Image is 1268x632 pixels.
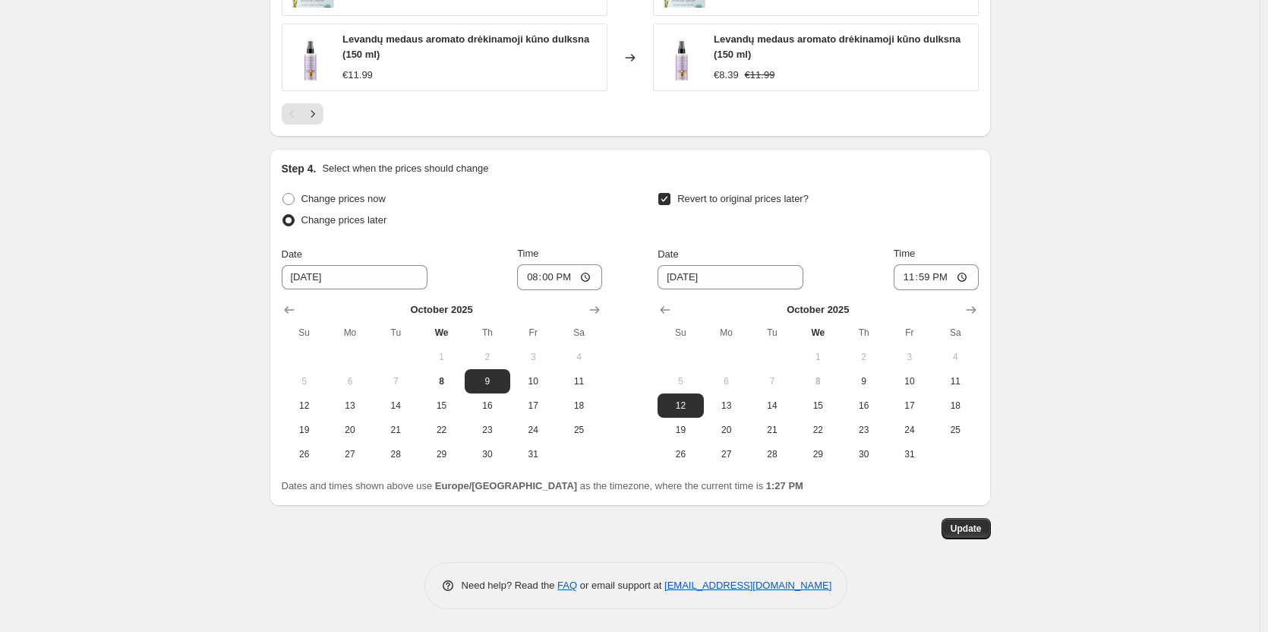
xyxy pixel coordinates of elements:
button: Saturday October 18 2025 [556,393,601,418]
a: FAQ [557,580,577,591]
span: 22 [424,424,458,436]
span: 4 [562,351,595,363]
span: Fr [893,327,926,339]
button: Thursday October 16 2025 [841,393,886,418]
button: Wednesday October 15 2025 [418,393,464,418]
button: Show previous month, September 2025 [655,299,676,321]
span: 8 [801,375,834,387]
span: 23 [471,424,504,436]
button: Sunday October 5 2025 [658,369,703,393]
button: Update [942,518,991,539]
span: Sa [562,327,595,339]
span: 29 [424,448,458,460]
span: 18 [938,400,972,412]
input: 10/8/2025 [658,265,803,289]
span: Dates and times shown above use as the timezone, where the current time is [282,480,803,491]
th: Sunday [658,321,703,345]
span: or email support at [577,580,664,591]
button: Friday October 24 2025 [887,418,932,442]
span: Need help? Read the [462,580,558,591]
span: 11 [938,375,972,387]
span: 16 [847,400,880,412]
b: 1:27 PM [766,480,803,491]
span: Su [664,327,697,339]
button: Sunday October 26 2025 [658,442,703,466]
span: Time [517,248,538,259]
span: 6 [710,375,743,387]
h2: Step 4. [282,161,317,176]
button: Saturday October 18 2025 [932,393,978,418]
th: Friday [510,321,556,345]
button: Tuesday October 21 2025 [749,418,795,442]
span: 30 [847,448,880,460]
span: 13 [710,400,743,412]
th: Monday [327,321,373,345]
button: Today Wednesday October 8 2025 [418,369,464,393]
button: Friday October 10 2025 [887,369,932,393]
span: Date [282,248,302,260]
span: 5 [288,375,321,387]
span: 7 [379,375,412,387]
button: Sunday October 19 2025 [658,418,703,442]
input: 12:00 [517,264,602,290]
span: 15 [801,400,834,412]
span: 4 [938,351,972,363]
button: Saturday October 25 2025 [932,418,978,442]
button: Thursday October 2 2025 [465,345,510,369]
span: 6 [333,375,367,387]
p: Select when the prices should change [322,161,488,176]
th: Monday [704,321,749,345]
span: We [424,327,458,339]
span: Update [951,523,982,535]
button: Tuesday October 14 2025 [749,393,795,418]
span: 12 [664,400,697,412]
span: 31 [893,448,926,460]
button: Friday October 10 2025 [510,369,556,393]
img: delksna_be_fono_80x.png [290,35,331,81]
button: Show next month, November 2025 [960,299,982,321]
th: Sunday [282,321,327,345]
button: Sunday October 19 2025 [282,418,327,442]
span: 3 [893,351,926,363]
button: Friday October 3 2025 [887,345,932,369]
span: 19 [664,424,697,436]
button: Sunday October 12 2025 [658,393,703,418]
span: 14 [379,400,412,412]
nav: Pagination [282,103,323,125]
span: 17 [516,400,550,412]
th: Friday [887,321,932,345]
button: Thursday October 9 2025 [841,369,886,393]
span: Su [288,327,321,339]
button: Saturday October 25 2025 [556,418,601,442]
span: 23 [847,424,880,436]
button: Wednesday October 15 2025 [795,393,841,418]
button: Monday October 13 2025 [704,393,749,418]
th: Thursday [465,321,510,345]
button: Wednesday October 1 2025 [418,345,464,369]
button: Thursday October 2 2025 [841,345,886,369]
span: 31 [516,448,550,460]
button: Saturday October 11 2025 [556,369,601,393]
button: Today Wednesday October 8 2025 [795,369,841,393]
button: Sunday October 5 2025 [282,369,327,393]
span: 26 [664,448,697,460]
button: Friday October 17 2025 [510,393,556,418]
span: 15 [424,400,458,412]
b: Europe/[GEOGRAPHIC_DATA] [435,480,577,491]
button: Tuesday October 7 2025 [749,369,795,393]
button: Friday October 24 2025 [510,418,556,442]
span: Revert to original prices later? [677,193,809,204]
span: 16 [471,400,504,412]
button: Next [302,103,323,125]
span: 11 [562,375,595,387]
span: 20 [333,424,367,436]
button: Thursday October 23 2025 [841,418,886,442]
th: Thursday [841,321,886,345]
span: Tu [379,327,412,339]
button: Thursday October 23 2025 [465,418,510,442]
button: Monday October 27 2025 [704,442,749,466]
button: Friday October 31 2025 [887,442,932,466]
button: Wednesday October 1 2025 [795,345,841,369]
span: 30 [471,448,504,460]
button: Saturday October 4 2025 [932,345,978,369]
